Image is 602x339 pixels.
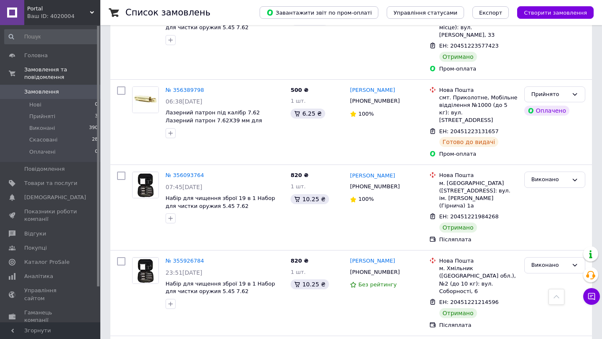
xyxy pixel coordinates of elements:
[509,9,594,15] a: Створити замовлення
[24,273,53,280] span: Аналітика
[29,136,58,144] span: Скасовані
[291,109,325,119] div: 6.25 ₴
[348,181,401,192] div: [PHONE_NUMBER]
[24,52,48,59] span: Головна
[439,137,499,147] div: Готово до видачі
[166,195,275,209] a: Набір для чищення зброї 19 в 1 Набор для чистки оружия 5.45 7.62
[29,148,56,156] span: Оплачені
[132,172,159,198] a: Фото товару
[24,194,86,201] span: [DEMOGRAPHIC_DATA]
[439,213,499,220] span: ЕН: 20451221984268
[350,86,395,94] a: [PERSON_NAME]
[95,113,98,120] span: 3
[291,172,309,178] span: 820 ₴
[29,124,55,132] span: Виконані
[439,180,518,210] div: м. [GEOGRAPHIC_DATA] ([STREET_ADDRESS]: вул. ім. [PERSON_NAME] (Гірнича) 1а
[291,258,309,264] span: 820 ₴
[524,10,587,16] span: Створити замовлення
[291,183,306,190] span: 1 шт.
[27,13,100,20] div: Ваш ID: 4020004
[358,196,374,202] span: 100%
[472,6,509,19] button: Експорт
[387,6,464,19] button: Управління статусами
[531,90,568,99] div: Прийнято
[24,258,69,266] span: Каталог ProSale
[439,299,499,305] span: ЕН: 20451221214596
[348,267,401,278] div: [PHONE_NUMBER]
[24,230,46,238] span: Відгуки
[260,6,378,19] button: Завантажити звіт по пром-оплаті
[166,281,275,295] a: Набір для чищення зброї 19 в 1 Набор для чистки оружия 5.45 7.62
[439,150,518,158] div: Пром-оплата
[95,101,98,109] span: 0
[358,111,374,117] span: 100%
[24,88,59,96] span: Замовлення
[24,208,77,223] span: Показники роботи компанії
[439,223,477,233] div: Отримано
[291,269,306,275] span: 1 шт.
[95,148,98,156] span: 0
[479,10,503,16] span: Експорт
[166,184,202,190] span: 07:45[DATE]
[393,10,457,16] span: Управління статусами
[439,43,499,49] span: ЕН: 20451223577423
[439,172,518,179] div: Нова Пошта
[350,257,395,265] a: [PERSON_NAME]
[125,8,210,18] h1: Список замовлень
[166,87,204,93] a: № 356389798
[24,244,47,252] span: Покупці
[166,98,202,105] span: 06:38[DATE]
[439,52,477,62] div: Отримано
[133,172,158,198] img: Фото товару
[166,258,204,264] a: № 355926784
[27,5,90,13] span: Portal
[291,279,329,289] div: 10.25 ₴
[439,86,518,94] div: Нова Пошта
[358,281,397,288] span: Без рейтингу
[24,180,77,187] span: Товари та послуги
[531,175,568,184] div: Виконано
[133,87,158,113] img: Фото товару
[132,257,159,284] a: Фото товару
[517,6,594,19] button: Створити замовлення
[24,165,65,173] span: Повідомлення
[524,106,569,116] div: Оплачено
[4,29,99,44] input: Пошук
[166,269,202,276] span: 23:51[DATE]
[132,86,159,113] a: Фото товару
[439,321,518,329] div: Післяплата
[439,265,518,295] div: м. Хмільник ([GEOGRAPHIC_DATA] обл.), №2 (до 10 кг): вул. Соборності, 6
[166,172,204,178] a: № 356093764
[291,87,309,93] span: 500 ₴
[166,109,276,131] a: Лазерний патрон під калібр 7.62 Лазерний патрон 7.62X39 мм для холодного пристрілювання для АК Prtl
[29,101,41,109] span: Нові
[266,9,372,16] span: Завантажити звіт по пром-оплаті
[24,287,77,302] span: Управління сайтом
[583,288,600,305] button: Чат з покупцем
[439,128,499,134] span: ЕН: 20451223131657
[439,308,477,318] div: Отримано
[291,194,329,204] div: 10.25 ₴
[24,66,100,81] span: Замовлення та повідомлення
[439,236,518,243] div: Післяплата
[89,124,98,132] span: 390
[29,113,55,120] span: Прийняті
[24,309,77,324] span: Гаманець компанії
[133,258,158,283] img: Фото товару
[350,172,395,180] a: [PERSON_NAME]
[439,94,518,124] div: смт. Приколотне, Мобільне відділення №1000 (до 5 кг): вул. [STREET_ADDRESS]
[92,136,98,144] span: 28
[439,65,518,73] div: Пром-оплата
[531,261,568,270] div: Виконано
[291,98,306,104] span: 1 шт.
[439,257,518,265] div: Нова Пошта
[348,96,401,106] div: [PHONE_NUMBER]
